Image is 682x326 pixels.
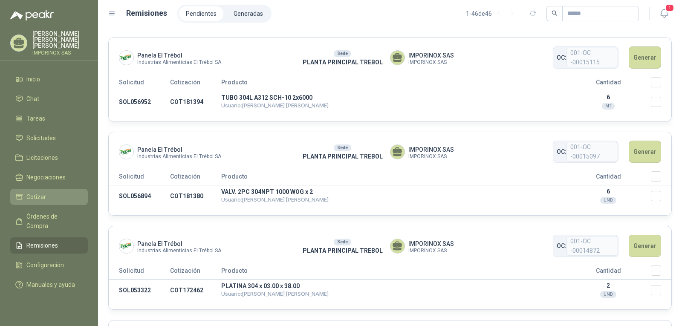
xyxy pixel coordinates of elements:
[566,236,617,256] span: 001-OC -00014872
[137,60,221,65] span: Industrias Alimenticias El Trébol SA
[179,6,223,21] a: Pendientes
[10,150,88,166] a: Licitaciones
[629,235,661,257] button: Generar
[651,265,671,280] th: Seleccionar/deseleccionar
[109,171,170,185] th: Solicitud
[26,94,39,104] span: Chat
[566,188,651,195] p: 6
[295,246,390,255] p: PLANTA PRINCIPAL TREBOL
[10,277,88,293] a: Manuales y ayuda
[119,51,133,65] img: Company Logo
[26,212,80,231] span: Órdenes de Compra
[221,171,566,185] th: Producto
[137,248,221,253] span: Industrias Alimenticias El Trébol SA
[656,6,672,21] button: 1
[10,130,88,146] a: Solicitudes
[602,103,615,110] div: MT
[566,265,651,280] th: Cantidad
[651,91,671,113] td: Seleccionar/deseleccionar
[221,77,566,91] th: Producto
[10,10,54,20] img: Logo peakr
[170,280,221,301] td: COT172462
[10,237,88,254] a: Remisiones
[566,48,617,67] span: 001-OC -00015115
[119,239,133,253] img: Company Logo
[126,7,167,19] h1: Remisiones
[10,189,88,205] a: Cotizar
[170,91,221,113] td: COT181394
[557,241,566,251] span: OC:
[137,154,221,159] span: Industrias Alimenticias El Trébol SA
[408,154,454,159] span: IMPORINOX SAS
[137,239,221,248] span: Panela El Trébol
[566,77,651,91] th: Cantidad
[221,102,329,109] span: Usuario: [PERSON_NAME] [PERSON_NAME]
[557,53,566,62] span: OC:
[466,7,519,20] div: 1 - 46 de 46
[26,75,40,84] span: Inicio
[552,10,558,16] span: search
[600,291,616,298] div: UND
[334,239,351,245] div: Sede
[10,169,88,185] a: Negociaciones
[26,114,45,123] span: Tareas
[221,196,329,203] span: Usuario: [PERSON_NAME] [PERSON_NAME]
[227,6,270,21] a: Generadas
[334,144,351,151] div: Sede
[566,282,651,289] p: 2
[566,171,651,185] th: Cantidad
[665,4,674,12] span: 1
[109,265,170,280] th: Solicitud
[170,77,221,91] th: Cotización
[629,141,661,163] button: Generar
[221,189,566,195] p: VALV. 2PC 304NPT 1000 WOG x 2
[557,147,566,156] span: OC:
[26,260,64,270] span: Configuración
[629,46,661,69] button: Generar
[10,257,88,273] a: Configuración
[221,291,329,297] span: Usuario: [PERSON_NAME] [PERSON_NAME]
[119,145,133,159] img: Company Logo
[137,51,221,60] span: Panela El Trébol
[109,77,170,91] th: Solicitud
[32,31,88,49] p: [PERSON_NAME] [PERSON_NAME] [PERSON_NAME]
[566,142,617,162] span: 001-OC -00015097
[651,77,671,91] th: Seleccionar/deseleccionar
[651,185,671,207] td: Seleccionar/deseleccionar
[221,265,566,280] th: Producto
[651,280,671,301] td: Seleccionar/deseleccionar
[651,171,671,185] th: Seleccionar/deseleccionar
[408,145,454,154] span: IMPORINOX SAS
[26,153,58,162] span: Licitaciones
[600,197,616,204] div: UND
[408,248,454,253] span: IMPORINOX SAS
[408,60,454,65] span: IMPORINOX SAS
[109,185,170,207] td: SOL056894
[295,152,390,161] p: PLANTA PRINCIPAL TREBOL
[408,239,454,248] span: IMPORINOX SAS
[408,51,454,60] span: IMPORINOX SAS
[10,110,88,127] a: Tareas
[109,91,170,113] td: SOL056952
[170,265,221,280] th: Cotización
[170,171,221,185] th: Cotización
[221,283,566,289] p: PLATINA 304 x 03.00 x 38.00
[334,50,351,57] div: Sede
[221,95,566,101] p: TUBO 304L A312 SCH-10 2x6000
[295,58,390,67] p: PLANTA PRINCIPAL TREBOL
[170,185,221,207] td: COT181380
[10,208,88,234] a: Órdenes de Compra
[10,91,88,107] a: Chat
[26,173,66,182] span: Negociaciones
[109,280,170,301] td: SOL053322
[26,280,75,289] span: Manuales y ayuda
[137,145,221,154] span: Panela El Trébol
[32,50,88,55] p: IMPORINOX SAS
[26,133,56,143] span: Solicitudes
[566,94,651,101] p: 6
[26,241,58,250] span: Remisiones
[26,192,46,202] span: Cotizar
[10,71,88,87] a: Inicio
